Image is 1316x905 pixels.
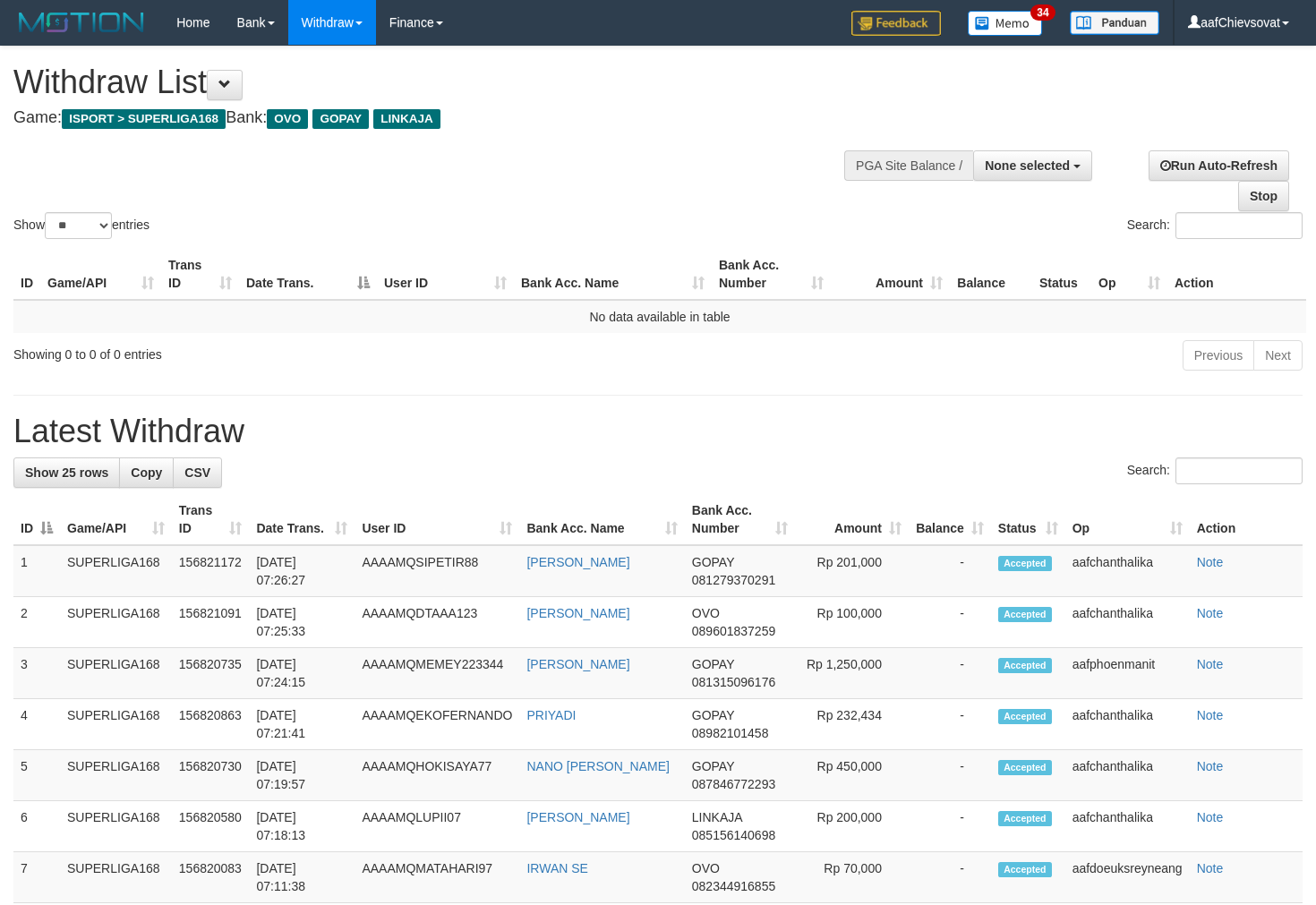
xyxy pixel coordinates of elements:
[1197,606,1224,620] a: Note
[998,811,1052,826] span: Accepted
[377,249,514,300] th: User ID: activate to sort column ascending
[173,457,222,488] a: CSV
[25,465,108,480] span: Show 25 rows
[1167,249,1306,300] th: Action
[249,852,355,903] td: [DATE] 07:11:38
[13,249,40,300] th: ID
[60,494,172,545] th: Game/API: activate to sort column ascending
[249,750,355,801] td: [DATE] 07:19:57
[172,699,250,750] td: 156820863
[13,648,60,699] td: 3
[1197,657,1224,671] a: Note
[355,801,519,852] td: AAAAMQLUPII07
[249,494,355,545] th: Date Trans.: activate to sort column ascending
[172,750,250,801] td: 156820730
[13,852,60,903] td: 7
[1065,545,1190,597] td: aafchanthalika
[13,64,859,100] h1: Withdraw List
[13,414,1303,449] h1: Latest Withdraw
[60,597,172,648] td: SUPERLIGA168
[998,709,1052,724] span: Accepted
[249,597,355,648] td: [DATE] 07:25:33
[526,657,629,671] a: [PERSON_NAME]
[998,658,1052,673] span: Accepted
[692,759,734,773] span: GOPAY
[1065,801,1190,852] td: aafchanthalika
[1253,340,1303,371] a: Next
[312,109,369,129] span: GOPAY
[795,545,909,597] td: Rp 201,000
[249,699,355,750] td: [DATE] 07:21:41
[909,597,991,648] td: -
[998,760,1052,775] span: Accepted
[60,852,172,903] td: SUPERLIGA168
[692,675,775,689] span: Copy 081315096176 to clipboard
[13,300,1306,333] td: No data available in table
[1238,181,1289,211] a: Stop
[851,11,941,36] img: Feedback.jpg
[355,750,519,801] td: AAAAMQHOKISAYA77
[1190,494,1303,545] th: Action
[1070,11,1159,35] img: panduan.png
[13,9,150,36] img: MOTION_logo.png
[712,249,831,300] th: Bank Acc. Number: activate to sort column ascending
[795,699,909,750] td: Rp 232,434
[519,494,684,545] th: Bank Acc. Name: activate to sort column ascending
[13,545,60,597] td: 1
[13,338,535,363] div: Showing 0 to 0 of 0 entries
[526,555,629,569] a: [PERSON_NAME]
[795,852,909,903] td: Rp 70,000
[1065,852,1190,903] td: aafdoeuksreyneang
[184,465,210,480] span: CSV
[1032,249,1091,300] th: Status
[60,545,172,597] td: SUPERLIGA168
[1030,4,1055,21] span: 34
[831,249,950,300] th: Amount: activate to sort column ascending
[355,699,519,750] td: AAAAMQEKOFERNANDO
[60,699,172,750] td: SUPERLIGA168
[239,249,377,300] th: Date Trans.: activate to sort column descending
[909,750,991,801] td: -
[355,545,519,597] td: AAAAMQSIPETIR88
[119,457,174,488] a: Copy
[692,657,734,671] span: GOPAY
[526,708,576,722] a: PRIYADI
[13,801,60,852] td: 6
[249,545,355,597] td: [DATE] 07:26:27
[692,726,769,740] span: Copy 08982101458 to clipboard
[1065,494,1190,545] th: Op: activate to sort column ascending
[1197,555,1224,569] a: Note
[1127,457,1303,484] label: Search:
[13,597,60,648] td: 2
[1183,340,1254,371] a: Previous
[692,708,734,722] span: GOPAY
[795,648,909,699] td: Rp 1,250,000
[1175,457,1303,484] input: Search:
[692,573,775,587] span: Copy 081279370291 to clipboard
[172,801,250,852] td: 156820580
[1197,759,1224,773] a: Note
[1175,212,1303,239] input: Search:
[692,777,775,791] span: Copy 087846772293 to clipboard
[526,606,629,620] a: [PERSON_NAME]
[60,801,172,852] td: SUPERLIGA168
[267,109,308,129] span: OVO
[13,750,60,801] td: 5
[60,750,172,801] td: SUPERLIGA168
[998,556,1052,571] span: Accepted
[1065,699,1190,750] td: aafchanthalika
[909,494,991,545] th: Balance: activate to sort column ascending
[355,648,519,699] td: AAAAMQMEMEY223344
[13,457,120,488] a: Show 25 rows
[172,545,250,597] td: 156821172
[249,801,355,852] td: [DATE] 07:18:13
[172,852,250,903] td: 156820083
[172,648,250,699] td: 156820735
[844,150,973,181] div: PGA Site Balance /
[13,699,60,750] td: 4
[795,494,909,545] th: Amount: activate to sort column ascending
[1065,597,1190,648] td: aafchanthalika
[13,494,60,545] th: ID: activate to sort column descending
[1197,861,1224,875] a: Note
[692,810,742,824] span: LINKAJA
